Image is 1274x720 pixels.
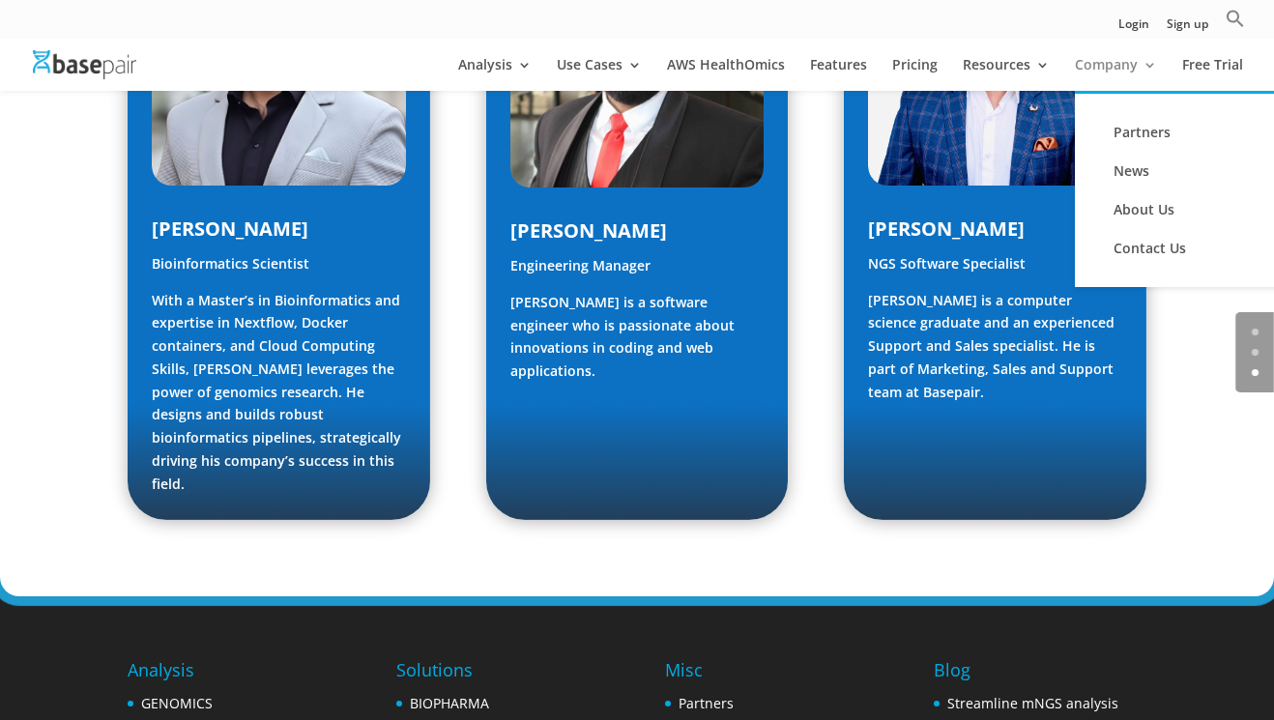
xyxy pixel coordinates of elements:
[396,657,609,692] h4: Solutions
[1118,18,1149,39] a: Login
[410,694,489,712] a: BIOPHARMA
[510,291,765,383] p: [PERSON_NAME] is a software engineer who is passionate about innovations in coding and web applic...
[557,58,642,91] a: Use Cases
[665,657,791,692] h4: Misc
[510,254,765,291] p: Engineering Manager
[892,58,938,91] a: Pricing
[1075,58,1157,91] a: Company
[963,58,1050,91] a: Resources
[458,58,532,91] a: Analysis
[903,581,1251,697] iframe: Drift Widget Chat Controller
[1167,18,1208,39] a: Sign up
[868,289,1122,404] p: [PERSON_NAME] is a computer science graduate and an experienced Support and Sales specialist. He ...
[152,289,406,496] p: With a Master’s in Bioinformatics and expertise in Nextflow, Docker containers, and Cloud Computi...
[1252,369,1259,376] a: 2
[1252,329,1259,335] a: 0
[1226,9,1245,39] a: Search Icon Link
[868,216,1025,242] span: [PERSON_NAME]
[128,657,329,692] h4: Analysis
[868,252,1122,289] p: NGS Software Specialist
[141,694,213,712] a: GENOMICS
[667,58,785,91] a: AWS HealthOmics
[1182,58,1243,91] a: Free Trial
[510,217,667,244] span: [PERSON_NAME]
[679,694,734,712] a: Partners
[1226,9,1245,28] svg: Search
[152,252,406,289] p: Bioinformatics Scientist
[33,50,136,78] img: Basepair
[810,58,867,91] a: Features
[1252,349,1259,356] a: 1
[152,216,308,242] span: [PERSON_NAME]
